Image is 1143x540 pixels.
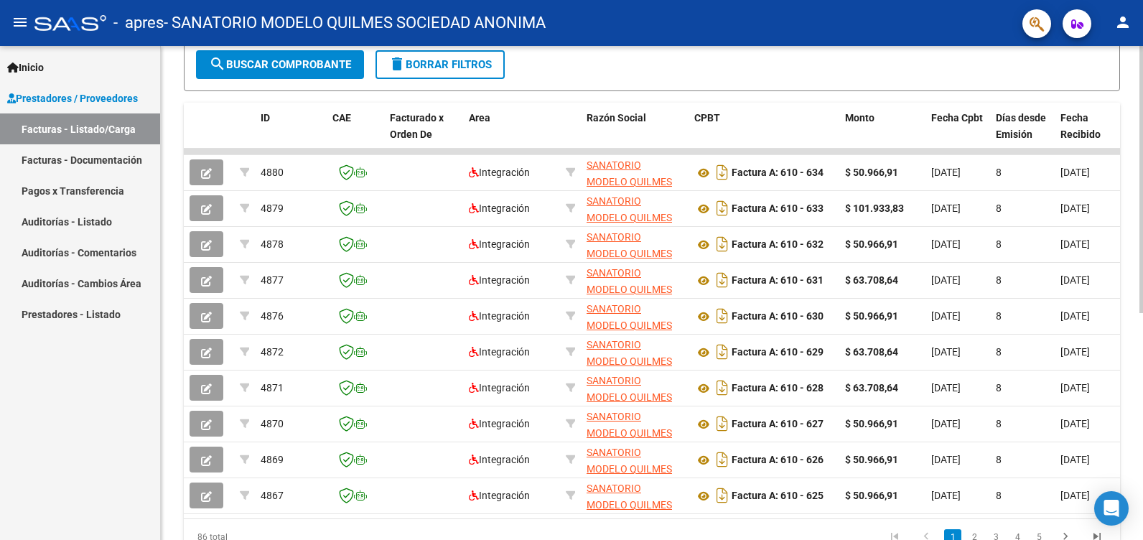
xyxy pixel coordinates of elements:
span: Integración [469,490,530,501]
strong: Factura A: 610 - 630 [732,311,824,322]
span: [DATE] [1060,490,1090,501]
span: 4880 [261,167,284,178]
span: 4869 [261,454,284,465]
span: [DATE] [931,310,961,322]
mat-icon: person [1114,14,1132,31]
span: Integración [469,167,530,178]
span: Fecha Cpbt [931,112,983,124]
strong: Factura A: 610 - 626 [732,455,824,466]
datatable-header-cell: Area [463,103,560,166]
span: 4870 [261,418,284,429]
datatable-header-cell: Días desde Emisión [990,103,1055,166]
mat-icon: menu [11,14,29,31]
span: [DATE] [931,167,961,178]
span: Integración [469,418,530,429]
span: 4867 [261,490,284,501]
strong: $ 50.966,91 [845,454,898,465]
span: [DATE] [1060,454,1090,465]
span: Integración [469,274,530,286]
datatable-header-cell: ID [255,103,327,166]
span: 4878 [261,238,284,250]
span: Inicio [7,60,44,75]
datatable-header-cell: Fecha Recibido [1055,103,1119,166]
span: Prestadores / Proveedores [7,90,138,106]
span: [DATE] [931,238,961,250]
span: Integración [469,346,530,358]
span: SANATORIO MODELO QUILMES SOCIEDAD ANONIMA [587,303,682,348]
span: Facturado x Orden De [390,112,444,140]
span: CPBT [694,112,720,124]
strong: $ 101.933,83 [845,202,904,214]
div: 30571958941 [587,444,683,475]
div: Open Intercom Messenger [1094,491,1129,526]
div: 30571958941 [587,193,683,223]
i: Descargar documento [713,376,732,399]
span: SANATORIO MODELO QUILMES SOCIEDAD ANONIMA [587,411,682,455]
div: 30571958941 [587,265,683,295]
span: Integración [469,238,530,250]
span: Area [469,112,490,124]
span: SANATORIO MODELO QUILMES SOCIEDAD ANONIMA [587,375,682,419]
span: 8 [996,382,1002,394]
span: 8 [996,490,1002,501]
span: 8 [996,454,1002,465]
span: [DATE] [931,274,961,286]
span: SANATORIO MODELO QUILMES SOCIEDAD ANONIMA [587,195,682,240]
span: SANATORIO MODELO QUILMES SOCIEDAD ANONIMA [587,483,682,527]
span: [DATE] [931,382,961,394]
strong: $ 63.708,64 [845,346,898,358]
i: Descargar documento [713,304,732,327]
span: Integración [469,202,530,214]
strong: $ 63.708,64 [845,382,898,394]
strong: Factura A: 610 - 629 [732,347,824,358]
span: ID [261,112,270,124]
strong: $ 50.966,91 [845,238,898,250]
span: [DATE] [931,418,961,429]
strong: $ 50.966,91 [845,490,898,501]
button: Buscar Comprobante [196,50,364,79]
span: - SANATORIO MODELO QUILMES SOCIEDAD ANONIMA [164,7,546,39]
span: SANATORIO MODELO QUILMES SOCIEDAD ANONIMA [587,267,682,312]
span: [DATE] [931,454,961,465]
datatable-header-cell: CPBT [689,103,839,166]
strong: Factura A: 610 - 631 [732,275,824,287]
mat-icon: search [209,55,226,73]
span: Integración [469,454,530,465]
span: 8 [996,346,1002,358]
span: 8 [996,167,1002,178]
span: [DATE] [931,490,961,501]
div: 30571958941 [587,301,683,331]
i: Descargar documento [713,484,732,507]
span: Integración [469,382,530,394]
strong: $ 50.966,91 [845,418,898,429]
span: [DATE] [1060,382,1090,394]
span: [DATE] [1060,418,1090,429]
span: [DATE] [1060,202,1090,214]
strong: $ 63.708,64 [845,274,898,286]
div: 30571958941 [587,409,683,439]
i: Descargar documento [713,233,732,256]
i: Descargar documento [713,197,732,220]
div: 30571958941 [587,157,683,187]
span: - apres [113,7,164,39]
span: 4877 [261,274,284,286]
i: Descargar documento [713,448,732,471]
mat-icon: delete [388,55,406,73]
span: Monto [845,112,874,124]
strong: Factura A: 610 - 628 [732,383,824,394]
span: SANATORIO MODELO QUILMES SOCIEDAD ANONIMA [587,231,682,276]
span: 8 [996,310,1002,322]
span: Fecha Recibido [1060,112,1101,140]
i: Descargar documento [713,161,732,184]
span: 8 [996,202,1002,214]
strong: Factura A: 610 - 625 [732,490,824,502]
datatable-header-cell: Monto [839,103,925,166]
datatable-header-cell: Facturado x Orden De [384,103,463,166]
i: Descargar documento [713,340,732,363]
datatable-header-cell: Razón Social [581,103,689,166]
i: Descargar documento [713,269,732,292]
span: SANATORIO MODELO QUILMES SOCIEDAD ANONIMA [587,339,682,383]
datatable-header-cell: CAE [327,103,384,166]
div: 30571958941 [587,337,683,367]
strong: Factura A: 610 - 634 [732,167,824,179]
